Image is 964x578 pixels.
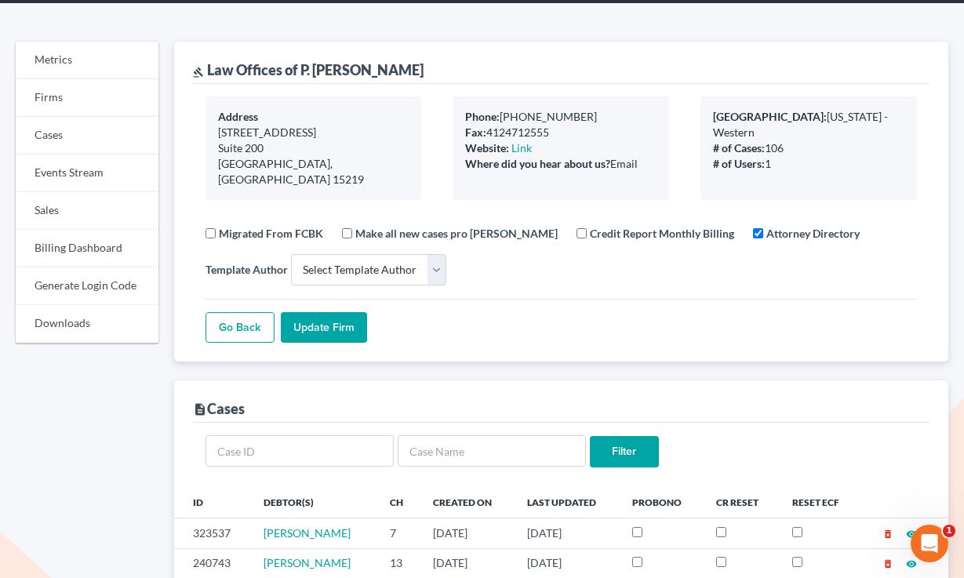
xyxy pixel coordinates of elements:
[465,110,500,123] b: Phone:
[713,140,904,156] div: 106
[515,518,620,548] td: [DATE]
[251,486,377,518] th: Debtor(s)
[193,399,245,418] div: Cases
[16,305,158,343] a: Downloads
[218,125,409,140] div: [STREET_ADDRESS]
[16,192,158,230] a: Sales
[465,125,657,140] div: 4124712555
[882,558,893,569] i: delete_forever
[206,312,275,344] a: Go Back
[377,518,420,548] td: 7
[16,79,158,117] a: Firms
[218,156,409,187] div: [GEOGRAPHIC_DATA], [GEOGRAPHIC_DATA] 15219
[465,109,657,125] div: [PHONE_NUMBER]
[713,109,904,140] div: [US_STATE] - Western
[704,486,780,518] th: CR Reset
[264,556,351,569] a: [PERSON_NAME]
[515,548,620,578] td: [DATE]
[174,518,252,548] td: 323537
[377,486,420,518] th: Ch
[906,558,917,569] i: visibility
[16,230,158,267] a: Billing Dashboard
[943,525,955,537] span: 1
[281,312,367,344] input: Update Firm
[16,267,158,305] a: Generate Login Code
[193,67,204,78] i: gavel
[420,518,515,548] td: [DATE]
[590,225,734,242] label: Credit Report Monthly Billing
[16,117,158,154] a: Cases
[906,529,917,540] i: visibility
[264,526,351,540] a: [PERSON_NAME]
[780,486,860,518] th: Reset ECF
[420,548,515,578] td: [DATE]
[420,486,515,518] th: Created On
[219,225,323,242] label: Migrated From FCBK
[511,141,532,154] a: Link
[465,156,657,172] div: Email
[620,486,704,518] th: ProBono
[193,402,207,416] i: description
[218,140,409,156] div: Suite 200
[174,548,252,578] td: 240743
[515,486,620,518] th: Last Updated
[590,436,659,467] input: Filter
[206,261,288,278] label: Template Author
[713,141,765,154] b: # of Cases:
[355,225,558,242] label: Make all new cases pro [PERSON_NAME]
[193,60,424,79] div: Law Offices of P. [PERSON_NAME]
[766,225,860,242] label: Attorney Directory
[465,141,509,154] b: Website:
[16,154,158,192] a: Events Stream
[713,110,827,123] b: [GEOGRAPHIC_DATA]:
[882,529,893,540] i: delete_forever
[218,110,258,123] b: Address
[465,157,610,170] b: Where did you hear about us?
[911,525,948,562] iframe: Intercom live chat
[906,526,917,540] a: visibility
[906,556,917,569] a: visibility
[206,435,394,467] input: Case ID
[713,157,765,170] b: # of Users:
[713,156,904,172] div: 1
[16,42,158,79] a: Metrics
[377,548,420,578] td: 13
[882,526,893,540] a: delete_forever
[465,125,486,139] b: Fax:
[882,556,893,569] a: delete_forever
[174,486,252,518] th: ID
[398,435,586,467] input: Case Name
